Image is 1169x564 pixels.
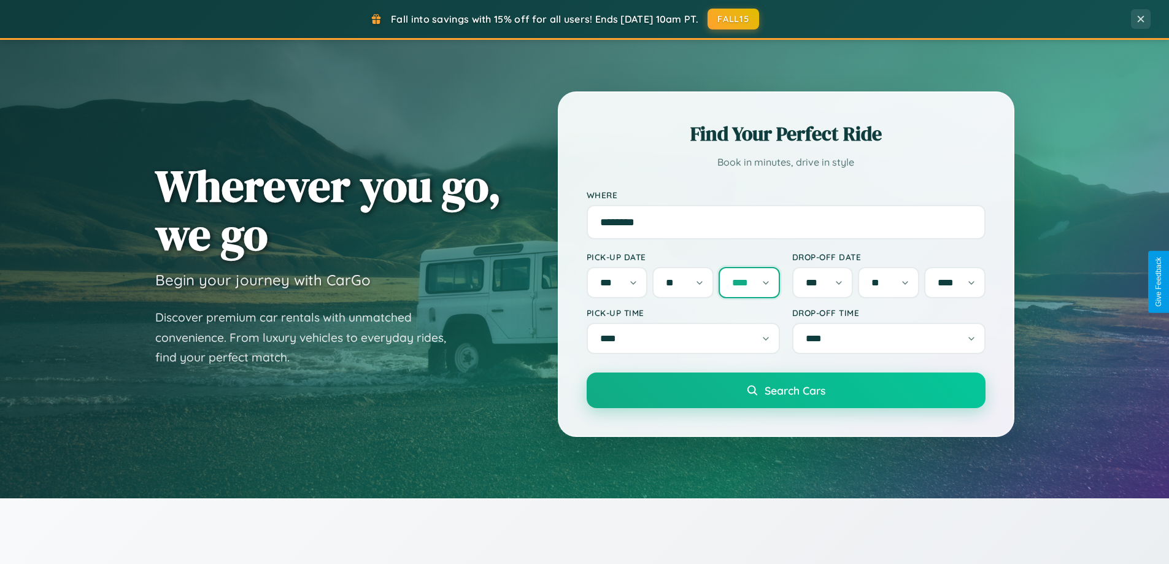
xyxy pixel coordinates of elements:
label: Pick-up Time [587,307,780,318]
span: Search Cars [765,384,825,397]
button: FALL15 [708,9,759,29]
label: Drop-off Time [792,307,986,318]
h1: Wherever you go, we go [155,161,501,258]
p: Discover premium car rentals with unmatched convenience. From luxury vehicles to everyday rides, ... [155,307,462,368]
label: Drop-off Date [792,252,986,262]
div: Give Feedback [1154,257,1163,307]
label: Where [587,190,986,200]
p: Book in minutes, drive in style [587,153,986,171]
button: Search Cars [587,373,986,408]
h2: Find Your Perfect Ride [587,120,986,147]
h3: Begin your journey with CarGo [155,271,371,289]
span: Fall into savings with 15% off for all users! Ends [DATE] 10am PT. [391,13,698,25]
label: Pick-up Date [587,252,780,262]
